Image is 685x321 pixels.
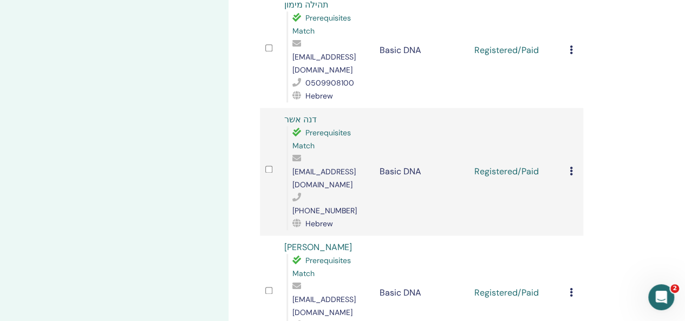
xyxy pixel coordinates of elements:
iframe: Intercom live chat [648,284,674,310]
span: Prerequisites Match [292,256,351,278]
span: [EMAIL_ADDRESS][DOMAIN_NAME] [292,52,356,75]
span: [EMAIL_ADDRESS][DOMAIN_NAME] [292,167,356,189]
span: 2 [670,284,679,293]
a: [PERSON_NAME] [284,241,352,253]
span: [PHONE_NUMBER] [292,206,357,215]
span: Prerequisites Match [292,13,351,36]
span: 0509908100 [305,78,354,88]
a: דנה אשר [284,114,317,125]
span: [EMAIL_ADDRESS][DOMAIN_NAME] [292,294,356,317]
span: Prerequisites Match [292,128,351,150]
span: Hebrew [305,91,333,101]
td: Basic DNA [374,108,469,235]
span: Hebrew [305,219,333,228]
